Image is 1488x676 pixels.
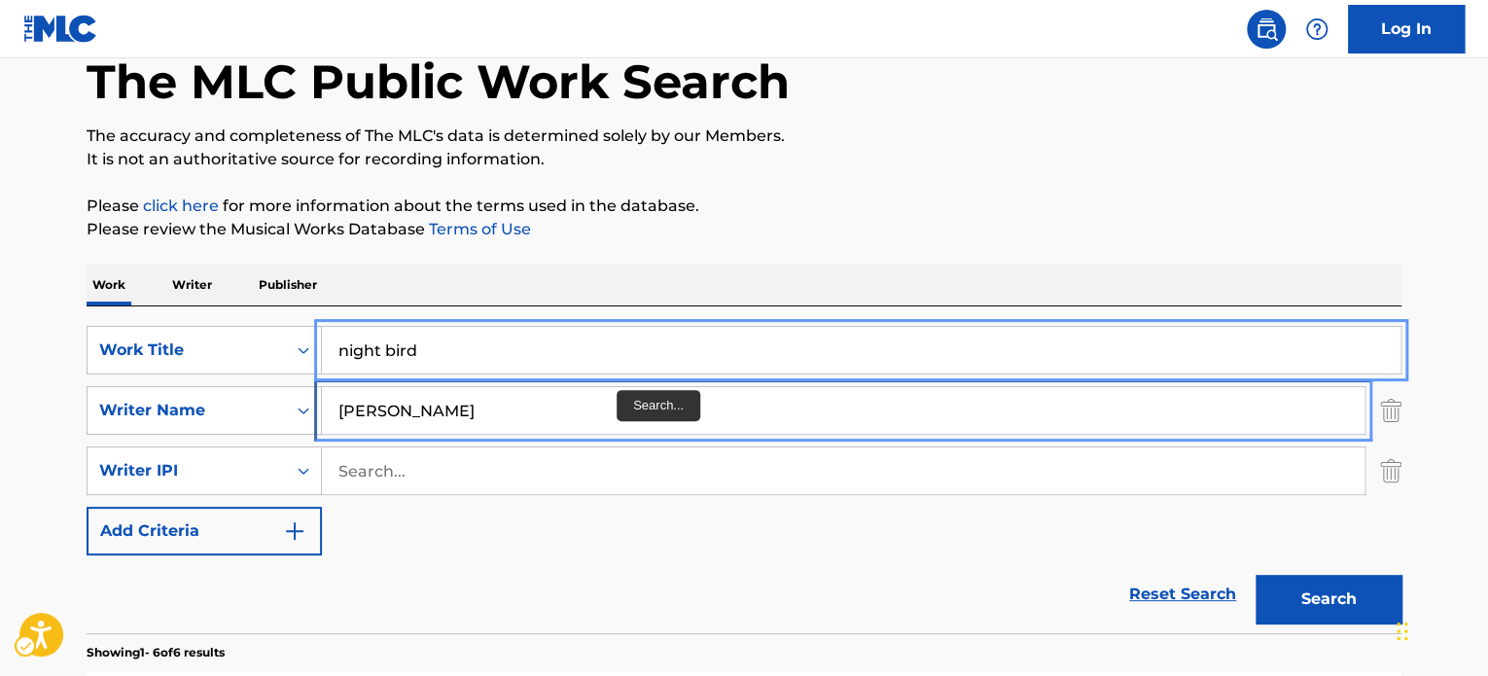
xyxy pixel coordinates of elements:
[1305,18,1329,41] img: help
[1380,446,1401,495] img: Delete Criterion
[23,15,98,43] img: MLC Logo
[1391,583,1488,676] iframe: Hubspot Iframe
[1391,583,1488,676] div: Chat Widget
[322,387,1364,434] input: Search...
[1119,573,1246,616] a: Reset Search
[1256,575,1401,623] button: Search
[87,644,225,661] p: Showing 1 - 6 of 6 results
[99,338,274,362] div: Work Title
[322,327,1400,374] input: Search...
[425,220,531,238] a: Terms of Use
[143,196,219,215] a: Music industry terminology | mechanical licensing collective
[87,265,131,305] p: Work
[1397,602,1408,660] div: Drag
[166,265,218,305] p: Writer
[1255,18,1278,41] img: search
[99,399,274,422] div: Writer Name
[322,447,1364,494] input: Search...
[87,148,1401,171] p: It is not an authoritative source for recording information.
[1348,5,1465,53] a: Log In
[253,265,323,305] p: Publisher
[87,507,322,555] button: Add Criteria
[87,326,1401,633] form: Search Form
[1380,386,1401,435] img: Delete Criterion
[87,125,1401,148] p: The accuracy and completeness of The MLC's data is determined solely by our Members.
[283,519,306,543] img: 9d2ae6d4665cec9f34b9.svg
[87,53,790,111] h1: The MLC Public Work Search
[87,218,1401,241] p: Please review the Musical Works Database
[87,195,1401,218] p: Please for more information about the terms used in the database.
[99,459,274,482] div: Writer IPI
